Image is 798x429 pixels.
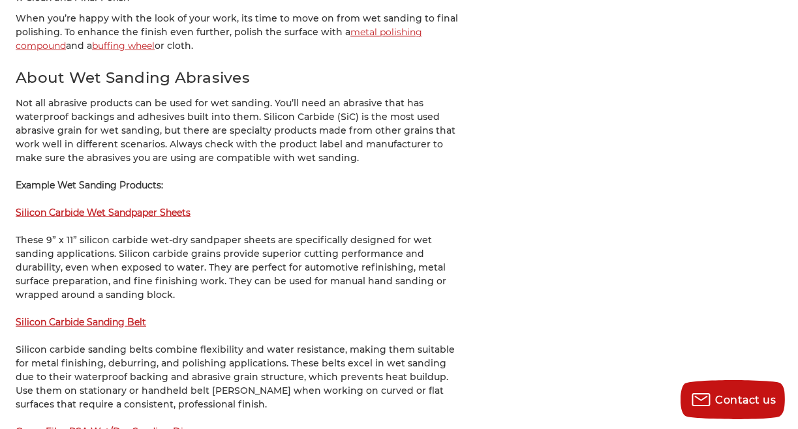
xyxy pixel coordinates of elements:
h2: About Wet Sanding Abrasives [16,67,460,89]
p: When you’re happy with the look of your work, its time to move on from wet sanding to final polis... [16,12,460,53]
a: Silicon Carbide Sanding Belt [16,316,146,328]
p: These 9” x 11” silicon carbide wet-dry sandpaper sheets are specifically designed for wet sanding... [16,233,460,302]
a: buffing wheel [92,40,155,52]
span: Contact us [716,394,776,406]
strong: Example Wet Sanding Products: [16,179,163,191]
p: Silicon carbide sanding belts combine flexibility and water resistance, making them suitable for ... [16,343,460,411]
button: Contact us [681,380,785,419]
a: Silicon Carbide Wet Sandpaper Sheets [16,207,191,218]
p: Not all abrasive products can be used for wet sanding. You’ll need an abrasive that has waterproo... [16,96,460,165]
